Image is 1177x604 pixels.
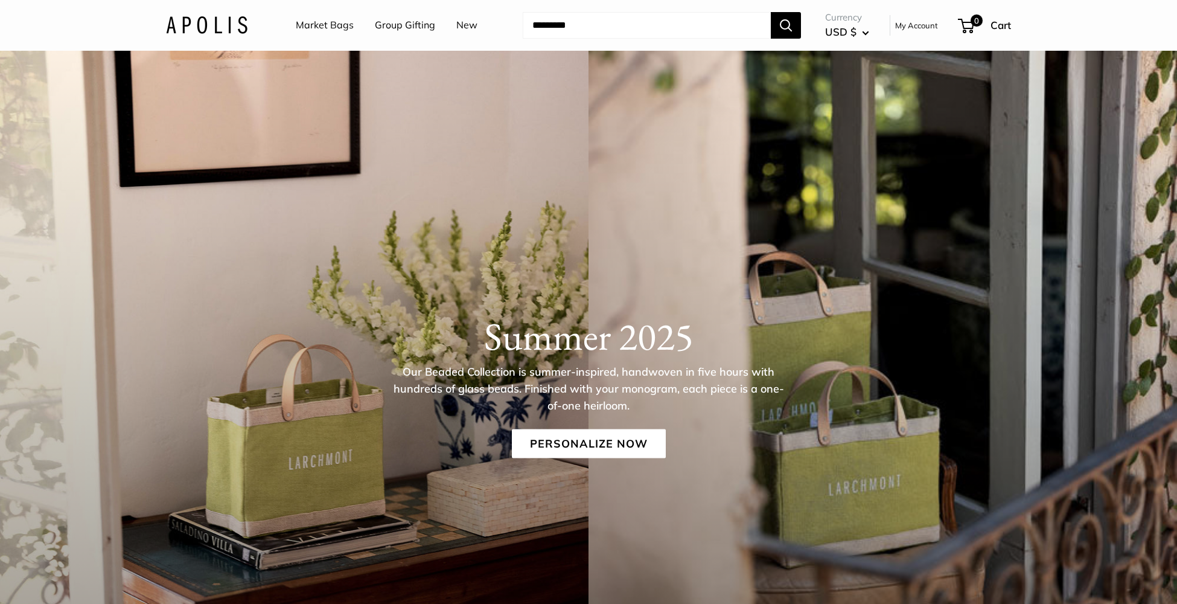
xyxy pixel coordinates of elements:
span: Currency [825,9,869,26]
span: USD $ [825,25,856,38]
p: Our Beaded Collection is summer-inspired, handwoven in five hours with hundreds of glass beads. F... [392,363,785,414]
a: My Account [895,18,938,33]
img: Apolis [166,16,247,34]
a: New [456,16,477,34]
input: Search... [523,12,771,39]
a: Personalize Now [512,429,666,458]
span: Cart [990,19,1011,31]
h1: Summer 2025 [166,313,1011,359]
a: Market Bags [296,16,354,34]
button: Search [771,12,801,39]
span: 0 [971,14,983,27]
a: 0 Cart [959,16,1011,35]
button: USD $ [825,22,869,42]
a: Group Gifting [375,16,435,34]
